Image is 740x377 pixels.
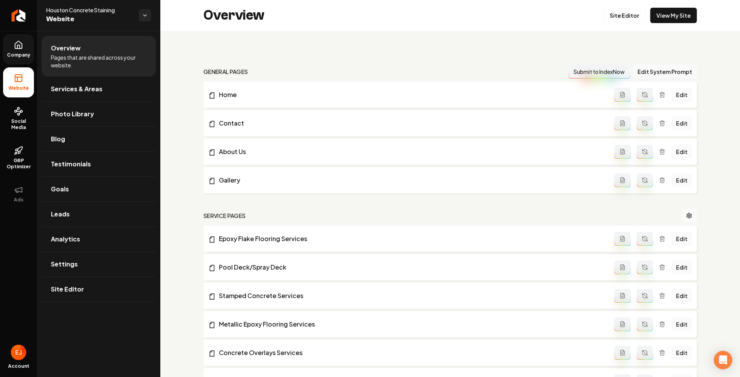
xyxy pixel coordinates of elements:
[671,173,692,187] a: Edit
[51,134,65,144] span: Blog
[203,8,264,23] h2: Overview
[46,14,133,25] span: Website
[208,348,614,357] a: Concrete Overlays Services
[3,101,34,137] a: Social Media
[51,209,70,219] span: Leads
[51,235,80,244] span: Analytics
[3,140,34,176] a: GBP Optimizer
[203,68,248,75] h2: general pages
[671,260,692,274] a: Edit
[614,145,631,159] button: Add admin page prompt
[208,90,614,99] a: Home
[671,232,692,246] a: Edit
[51,285,84,294] span: Site Editor
[11,345,26,360] button: Open user button
[51,260,78,269] span: Settings
[42,77,156,101] a: Services & Areas
[3,34,34,64] a: Company
[208,147,614,156] a: About Us
[3,158,34,170] span: GBP Optimizer
[714,351,732,369] div: Open Intercom Messenger
[12,9,26,22] img: Rebolt Logo
[42,127,156,151] a: Blog
[51,84,103,94] span: Services & Areas
[42,277,156,302] a: Site Editor
[671,346,692,360] a: Edit
[51,44,81,53] span: Overview
[671,317,692,331] a: Edit
[46,6,133,14] span: Houston Concrete Staining
[3,179,34,209] button: Ads
[42,152,156,176] a: Testimonials
[42,252,156,276] a: Settings
[671,88,692,102] a: Edit
[614,260,631,274] button: Add admin page prompt
[208,119,614,128] a: Contact
[671,145,692,159] a: Edit
[650,8,697,23] a: View My Site
[603,8,646,23] a: Site Editor
[42,102,156,126] a: Photo Library
[42,202,156,226] a: Leads
[208,263,614,272] a: Pool Deck/Spray Deck
[4,52,34,58] span: Company
[11,345,26,360] img: Eduard Joers
[51,54,146,69] span: Pages that are shared across your website.
[208,291,614,300] a: Stamped Concrete Services
[568,65,630,79] button: Submit to IndexNow
[8,363,29,369] span: Account
[614,346,631,360] button: Add admin page prompt
[671,116,692,130] a: Edit
[614,116,631,130] button: Add admin page prompt
[208,234,614,243] a: Epoxy Flake Flooring Services
[614,232,631,246] button: Add admin page prompt
[633,65,697,79] button: Edit System Prompt
[11,197,27,203] span: Ads
[51,159,91,169] span: Testimonials
[5,85,32,91] span: Website
[614,88,631,102] button: Add admin page prompt
[614,289,631,303] button: Add admin page prompt
[671,289,692,303] a: Edit
[203,212,246,219] h2: Service Pages
[3,118,34,131] span: Social Media
[42,227,156,251] a: Analytics
[51,184,69,194] span: Goals
[208,176,614,185] a: Gallery
[208,320,614,329] a: Metallic Epoxy Flooring Services
[614,173,631,187] button: Add admin page prompt
[42,177,156,201] a: Goals
[614,317,631,331] button: Add admin page prompt
[51,109,94,119] span: Photo Library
